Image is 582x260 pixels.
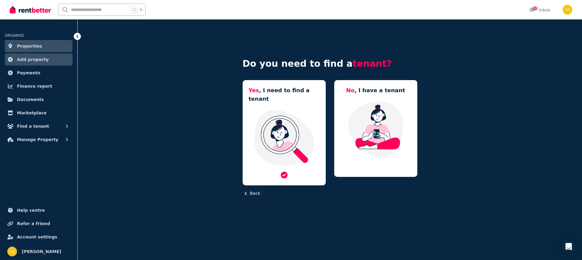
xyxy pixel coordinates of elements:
a: Documents [5,93,72,106]
span: No [346,87,354,93]
a: Payments [5,67,72,79]
a: Properties [5,40,72,52]
span: k [140,7,142,12]
button: Back [243,190,260,197]
span: Payments [17,69,40,76]
span: 18 [533,6,538,10]
h5: , I need to find a tenant [249,86,320,103]
span: ORGANISE [5,33,24,38]
span: Manage Property [17,136,58,143]
img: RentBetter [10,5,51,14]
span: tenant? [353,58,392,69]
h5: , I have a tenant [346,86,405,95]
span: Properties [17,42,42,50]
a: Refer a friend [5,218,72,230]
span: Yes [249,87,259,93]
span: Help centre [17,207,45,214]
span: Marketplace [17,109,46,116]
button: Manage Property [5,133,72,146]
div: Inbox [529,7,550,13]
span: Refer a friend [17,220,50,227]
img: I need a tenant [249,109,320,166]
span: Finance report [17,83,52,90]
span: [PERSON_NAME] [22,248,61,255]
div: Open Intercom Messenger [561,239,576,254]
button: Find a tenant [5,120,72,132]
a: Help centre [5,204,72,216]
img: Manage my property [340,101,411,158]
a: Add property [5,53,72,66]
a: Finance report [5,80,72,92]
img: Chris Dimitropoulos [563,5,572,15]
a: Marketplace [5,107,72,119]
span: Add property [17,56,49,63]
span: Account settings [17,233,57,241]
a: Account settings [5,231,72,243]
span: Documents [17,96,44,103]
img: Chris Dimitropoulos [7,247,17,256]
span: Find a tenant [17,123,49,130]
h4: Do you need to find a [243,58,417,69]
